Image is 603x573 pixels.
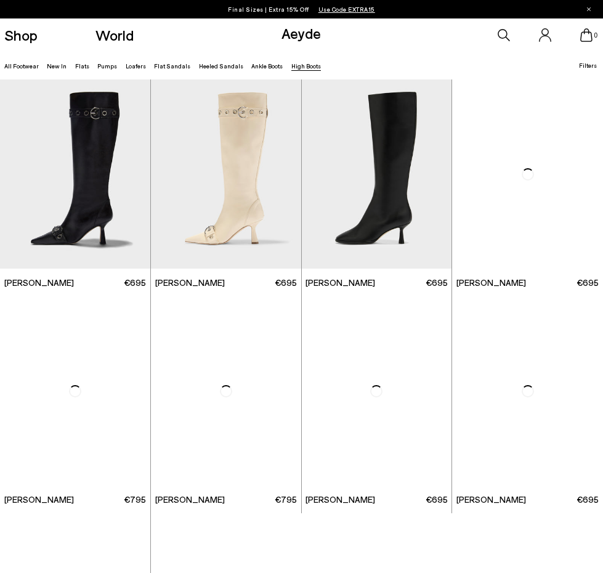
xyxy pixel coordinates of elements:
[426,277,448,289] span: €695
[75,62,89,70] a: Flats
[151,296,301,486] img: Willa Suede Over-Knee Boots
[291,62,321,70] a: High Boots
[155,277,225,289] span: [PERSON_NAME]
[4,494,74,506] span: [PERSON_NAME]
[302,269,452,296] a: [PERSON_NAME] €695
[97,62,117,70] a: Pumps
[452,296,603,486] img: Henry Knee-High Boots
[228,3,375,15] p: Final Sizes | Extra 15% Off
[251,62,283,70] a: Ankle Boots
[579,62,597,69] span: Filters
[302,296,452,486] img: Henry Knee-High Boots
[580,28,593,42] a: 0
[456,494,526,506] span: [PERSON_NAME]
[126,62,146,70] a: Loafers
[281,24,321,42] a: Aeyde
[155,494,225,506] span: [PERSON_NAME]
[151,79,301,269] img: Vivian Eyelet High Boots
[302,79,452,269] img: Catherine High Sock Boots
[426,494,448,506] span: €695
[577,494,599,506] span: €695
[275,494,297,506] span: €795
[302,486,452,513] a: [PERSON_NAME] €695
[452,486,603,513] a: [PERSON_NAME] €695
[199,62,243,70] a: Heeled Sandals
[124,494,146,506] span: €795
[577,277,599,289] span: €695
[452,269,603,296] a: [PERSON_NAME] €695
[456,277,526,289] span: [PERSON_NAME]
[95,28,134,43] a: World
[4,277,74,289] span: [PERSON_NAME]
[151,269,301,296] a: [PERSON_NAME] €695
[4,28,38,43] a: Shop
[124,277,146,289] span: €695
[275,277,297,289] span: €695
[452,79,603,269] img: Alexis Dual-Tone High Boots
[306,494,375,506] span: [PERSON_NAME]
[4,62,39,70] a: All Footwear
[151,486,301,513] a: [PERSON_NAME] €795
[593,32,599,39] span: 0
[306,277,375,289] span: [PERSON_NAME]
[318,6,375,13] span: Navigate to /collections/ss25-final-sizes
[154,62,190,70] a: Flat Sandals
[47,62,67,70] a: New In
